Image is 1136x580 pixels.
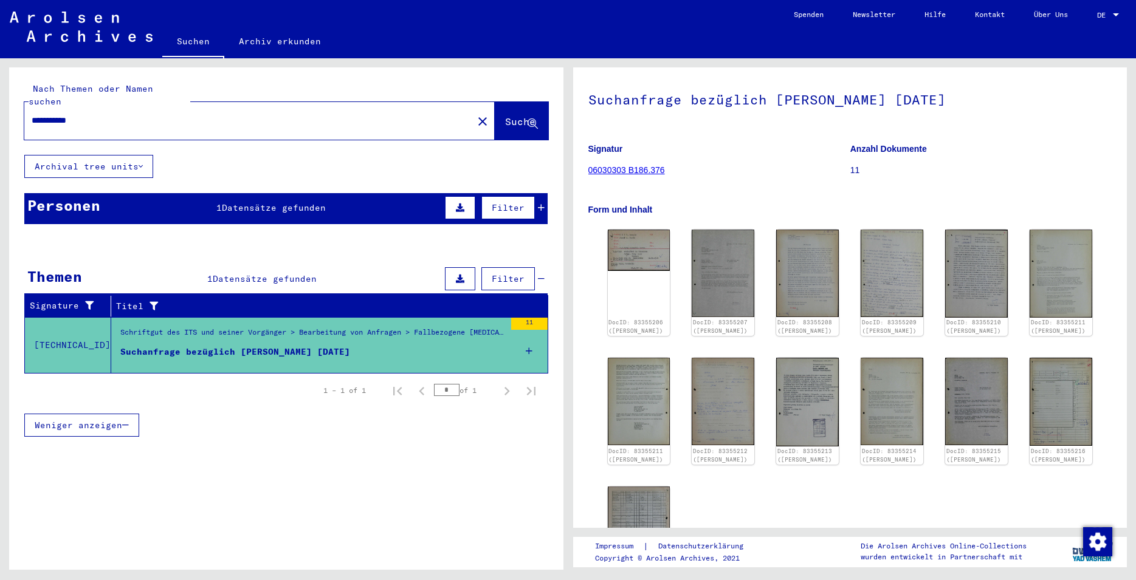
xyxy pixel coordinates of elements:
[120,346,350,358] div: Suchanfrage bezüglich [PERSON_NAME] [DATE]
[1070,536,1115,567] img: yv_logo.png
[1083,527,1112,556] img: Zustimmung ändern
[608,448,663,463] a: DocID: 83355211 ([PERSON_NAME])
[693,319,748,334] a: DocID: 83355207 ([PERSON_NAME])
[27,194,100,216] div: Personen
[492,202,525,213] span: Filter
[777,448,832,463] a: DocID: 83355213 ([PERSON_NAME])
[608,230,670,271] img: 001.jpg
[946,448,1001,463] a: DocID: 83355215 ([PERSON_NAME])
[25,317,111,373] td: [TECHNICAL_ID]
[692,358,754,445] img: 001.jpg
[434,384,495,396] div: of 1
[608,486,670,574] img: 002.jpg
[862,448,917,463] a: DocID: 83355214 ([PERSON_NAME])
[588,205,653,214] b: Form und Inhalt
[35,420,122,431] span: Weniger anzeigen
[216,202,222,213] span: 1
[410,378,434,403] button: Previous page
[588,165,665,175] a: 06030303 B186.376
[475,114,490,129] mat-icon: close
[608,319,663,334] a: DocID: 83355206 ([PERSON_NAME])
[162,27,224,58] a: Suchen
[481,267,535,290] button: Filter
[861,551,1027,562] p: wurden entwickelt in Partnerschaft mit
[519,378,543,403] button: Last page
[850,164,1112,177] p: 11
[222,202,326,213] span: Datensätze gefunden
[323,385,366,396] div: 1 – 1 of 1
[492,273,525,284] span: Filter
[24,155,153,178] button: Archival tree units
[10,12,153,42] img: Arolsen_neg.svg
[861,230,923,317] img: 001.jpg
[595,540,758,553] div: |
[588,144,623,154] b: Signatur
[505,115,535,128] span: Suche
[850,144,927,154] b: Anzahl Dokumente
[120,327,505,344] div: Schriftgut des ITS und seiner Vorgänger > Bearbeitung von Anfragen > Fallbezogene [MEDICAL_DATA] ...
[776,230,839,317] img: 001.jpg
[495,378,519,403] button: Next page
[861,358,923,445] img: 001.jpg
[861,541,1027,551] p: Die Arolsen Archives Online-Collections
[30,299,102,312] div: Signature
[777,319,832,334] a: DocID: 83355208 ([PERSON_NAME])
[29,83,153,107] mat-label: Nach Themen oder Namen suchen
[649,540,758,553] a: Datenschutzerklärung
[470,109,495,133] button: Clear
[385,378,410,403] button: First page
[588,72,1112,125] h1: Suchanfrage bezüglich [PERSON_NAME] [DATE]
[693,448,748,463] a: DocID: 83355212 ([PERSON_NAME])
[495,102,548,140] button: Suche
[862,319,917,334] a: DocID: 83355209 ([PERSON_NAME])
[595,553,758,564] p: Copyright © Arolsen Archives, 2021
[116,296,536,316] div: Titel
[945,358,1008,445] img: 001.jpg
[1097,11,1110,19] span: DE
[946,319,1001,334] a: DocID: 83355210 ([PERSON_NAME])
[24,414,139,437] button: Weniger anzeigen
[776,358,839,446] img: 001.jpg
[116,300,524,313] div: Titel
[224,27,336,56] a: Archiv erkunden
[595,540,643,553] a: Impressum
[1030,358,1092,446] img: 001.jpg
[1031,448,1086,463] a: DocID: 83355216 ([PERSON_NAME])
[608,358,670,445] img: 002.jpg
[30,296,114,316] div: Signature
[945,230,1008,318] img: 001.jpg
[1031,319,1086,334] a: DocID: 83355211 ([PERSON_NAME])
[692,230,754,317] img: 001.jpg
[1030,230,1092,317] img: 001.jpg
[481,196,535,219] button: Filter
